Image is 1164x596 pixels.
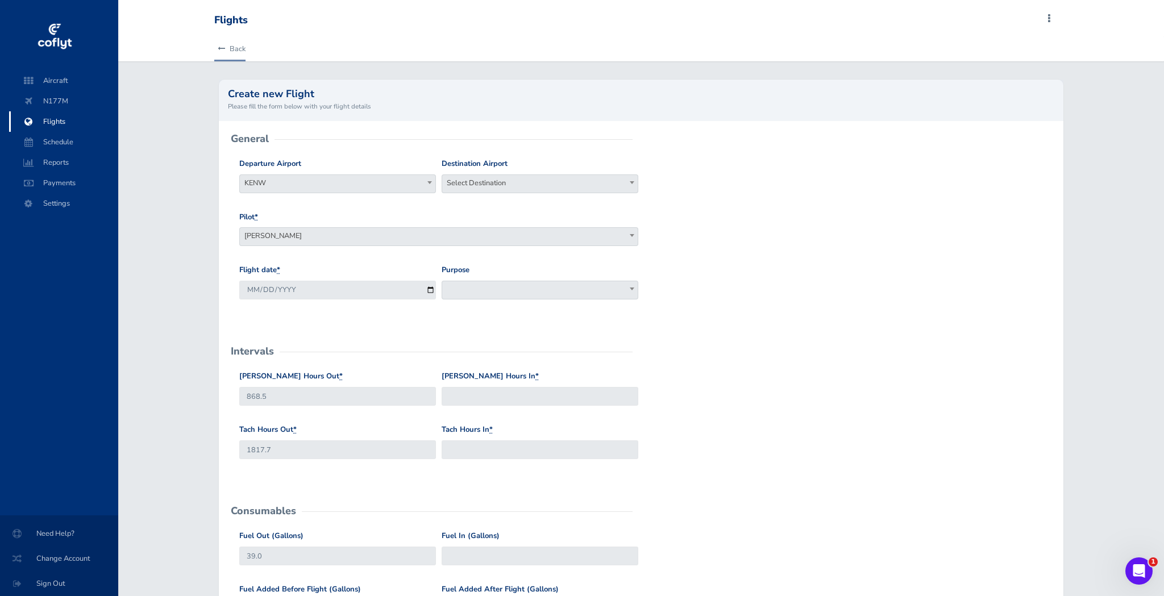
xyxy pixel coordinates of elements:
abbr: required [535,371,539,381]
span: Schedule [20,132,107,152]
h2: Consumables [231,506,296,516]
span: Need Help? [14,523,105,544]
div: Flights [214,14,248,27]
span: 1 [1149,557,1158,566]
span: N177M [20,91,107,111]
span: Select Destination [442,175,638,191]
abbr: required [339,371,343,381]
h2: Intervals [231,346,274,356]
label: Pilot [239,211,258,223]
label: Fuel Added After Flight (Gallons) [442,584,559,595]
label: Purpose [442,264,469,276]
label: Flight date [239,264,280,276]
h2: General [231,134,269,144]
abbr: required [293,424,297,435]
abbr: required [489,424,493,435]
span: Payments [20,173,107,193]
abbr: required [277,265,280,275]
label: [PERSON_NAME] Hours Out [239,370,343,382]
span: Change Account [14,548,105,569]
a: Back [214,36,246,61]
label: Tach Hours Out [239,424,297,436]
label: Tach Hours In [442,424,493,436]
label: Destination Airport [442,158,508,170]
span: KENW [240,175,435,191]
label: Fuel Out (Gallons) [239,530,304,542]
label: Fuel In (Gallons) [442,530,500,542]
span: Reports [20,152,107,173]
span: Duffy Cooper [240,228,638,244]
span: Duffy Cooper [239,227,638,246]
span: Sign Out [14,573,105,594]
label: Fuel Added Before Flight (Gallons) [239,584,361,595]
h2: Create new Flight [228,89,1054,99]
span: Flights [20,111,107,132]
label: Departure Airport [239,158,301,170]
span: KENW [239,174,436,193]
small: Please fill the form below with your flight details [228,101,1054,111]
img: coflyt logo [36,20,73,54]
span: Select Destination [442,174,638,193]
label: [PERSON_NAME] Hours In [442,370,539,382]
iframe: Intercom live chat [1125,557,1153,585]
abbr: required [255,212,258,222]
span: Settings [20,193,107,214]
span: Aircraft [20,70,107,91]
